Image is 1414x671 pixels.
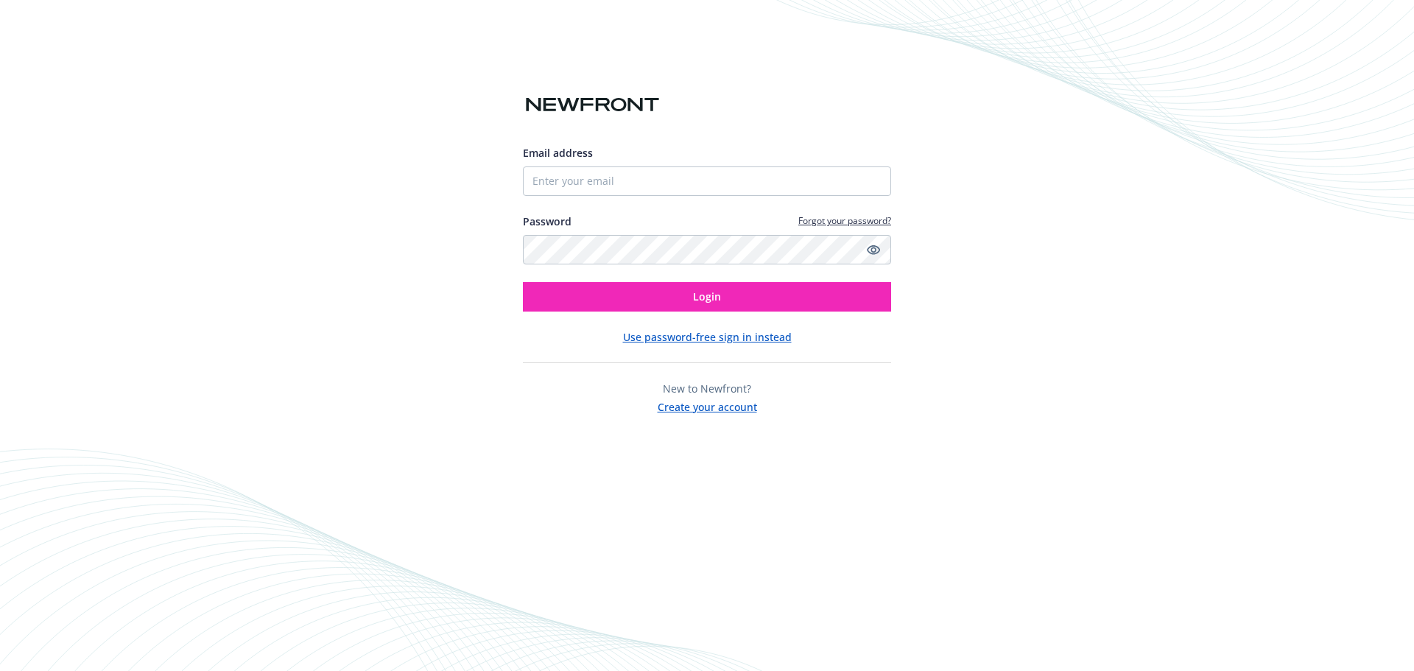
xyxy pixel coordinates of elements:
[523,235,891,264] input: Enter your password
[523,146,593,160] span: Email address
[798,214,891,227] a: Forgot your password?
[623,329,792,345] button: Use password-free sign in instead
[658,396,757,415] button: Create your account
[523,166,891,196] input: Enter your email
[523,214,571,229] label: Password
[523,92,662,118] img: Newfront logo
[663,382,751,396] span: New to Newfront?
[865,241,882,259] a: Show password
[523,282,891,312] button: Login
[693,289,721,303] span: Login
